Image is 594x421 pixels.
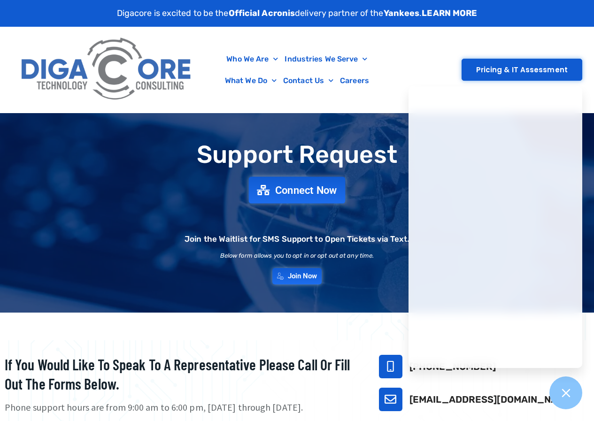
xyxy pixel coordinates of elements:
[5,401,355,414] p: Phone support hours are from 9:00 am to 6:00 pm, [DATE] through [DATE].
[220,253,374,259] h2: Below form allows you to opt in or opt out at any time.
[379,388,402,411] a: support@digacore.com
[288,273,317,280] span: Join Now
[222,70,280,92] a: What We Do
[281,48,370,70] a: Industries We Serve
[223,48,281,70] a: Who We Are
[117,7,478,20] p: Digacore is excited to be the delivery partner of the .
[275,185,337,195] span: Connect Now
[409,361,496,372] a: [PHONE_NUMBER]
[422,8,477,18] a: LEARN MORE
[379,355,402,378] a: 732-646-5725
[16,31,197,108] img: Digacore Logo
[409,86,582,368] iframe: Chatgenie Messenger
[476,66,568,73] span: Pricing & IT Assessment
[5,141,589,168] h1: Support Request
[185,235,409,243] h2: Join the Waitlist for SMS Support to Open Tickets via Text.
[229,8,295,18] strong: Official Acronis
[462,59,582,81] a: Pricing & IT Assessment
[337,70,372,92] a: Careers
[280,70,337,92] a: Contact Us
[202,48,392,92] nav: Menu
[384,8,420,18] strong: Yankees
[5,355,355,394] h2: If you would like to speak to a representative please call or fill out the forms below.
[272,268,322,284] a: Join Now
[249,176,346,203] a: Connect Now
[409,394,575,405] a: [EMAIL_ADDRESS][DOMAIN_NAME]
